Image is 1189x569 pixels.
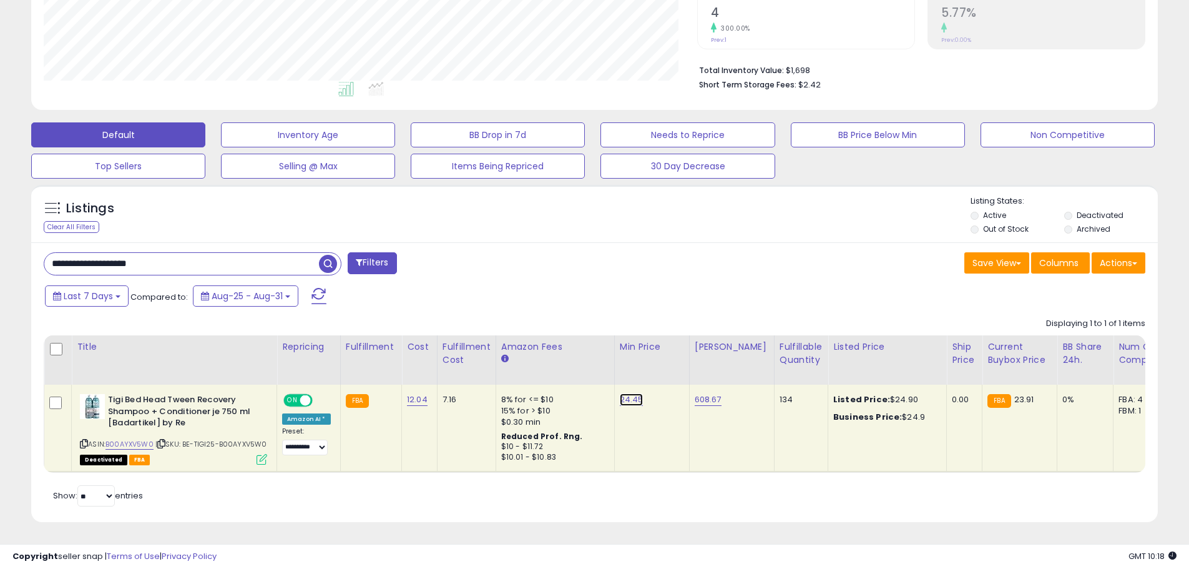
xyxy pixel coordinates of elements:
[711,6,914,22] h2: 4
[80,394,267,463] div: ASIN:
[780,340,823,367] div: Fulfillable Quantity
[1118,340,1164,367] div: Num of Comp.
[346,394,369,408] small: FBA
[987,340,1052,367] div: Current Buybox Price
[501,442,605,452] div: $10 - $11.72
[1039,257,1079,269] span: Columns
[600,154,775,179] button: 30 Day Decrease
[833,412,937,423] div: $24.9
[282,427,331,455] div: Preset:
[193,285,298,307] button: Aug-25 - Aug-31
[983,224,1029,234] label: Out of Stock
[105,439,154,450] a: B00AYXV5W0
[941,36,971,44] small: Prev: 0.00%
[285,395,300,406] span: ON
[221,154,395,179] button: Selling @ Max
[501,417,605,428] div: $0.30 min
[31,122,205,147] button: Default
[346,340,396,354] div: Fulfillment
[53,490,143,502] span: Show: entries
[501,354,509,365] small: Amazon Fees.
[952,340,977,367] div: Ship Price
[1092,252,1145,274] button: Actions
[80,455,127,465] span: All listings that are unavailable for purchase on Amazon for any reason other than out-of-stock
[107,550,160,562] a: Terms of Use
[952,394,972,405] div: 0.00
[44,221,99,233] div: Clear All Filters
[1118,405,1160,417] div: FBM: 1
[407,340,432,354] div: Cost
[501,452,605,463] div: $10.01 - $10.83
[1062,394,1103,405] div: 0%
[407,393,428,406] a: 12.04
[12,550,58,562] strong: Copyright
[981,122,1155,147] button: Non Competitive
[699,79,796,90] b: Short Term Storage Fees:
[620,393,643,406] a: 24.45
[833,393,890,405] b: Listed Price:
[501,340,609,354] div: Amazon Fees
[130,291,188,303] span: Compared to:
[162,550,217,562] a: Privacy Policy
[711,36,727,44] small: Prev: 1
[108,394,260,432] b: Tigi Bed Head Tween Recovery Shampoo + Conditioner je 750 ml [Badartikel] by Re
[1077,224,1110,234] label: Archived
[791,122,965,147] button: BB Price Below Min
[31,154,205,179] button: Top Sellers
[833,340,941,354] div: Listed Price
[443,340,491,367] div: Fulfillment Cost
[411,122,585,147] button: BB Drop in 7d
[987,394,1010,408] small: FBA
[77,340,272,354] div: Title
[941,6,1145,22] h2: 5.77%
[501,405,605,417] div: 15% for > $10
[348,252,396,274] button: Filters
[798,79,821,91] span: $2.42
[964,252,1029,274] button: Save View
[971,195,1158,207] p: Listing States:
[501,394,605,405] div: 8% for <= $10
[411,154,585,179] button: Items Being Repriced
[221,122,395,147] button: Inventory Age
[64,290,113,302] span: Last 7 Days
[80,394,105,419] img: 41I0dPsCDmL._SL40_.jpg
[983,210,1006,220] label: Active
[695,340,769,354] div: [PERSON_NAME]
[45,285,129,307] button: Last 7 Days
[695,393,722,406] a: 608.67
[600,122,775,147] button: Needs to Reprice
[1118,394,1160,405] div: FBA: 4
[699,65,784,76] b: Total Inventory Value:
[833,411,902,423] b: Business Price:
[282,340,335,354] div: Repricing
[282,413,331,425] div: Amazon AI *
[717,24,750,33] small: 300.00%
[1128,550,1177,562] span: 2025-09-8 10:18 GMT
[1031,252,1090,274] button: Columns
[311,395,331,406] span: OFF
[501,431,583,442] b: Reduced Prof. Rng.
[155,439,267,449] span: | SKU: BE-TIGI25-B00AYXV5W0
[1077,210,1123,220] label: Deactivated
[1062,340,1108,367] div: BB Share 24h.
[833,394,937,405] div: $24.90
[1014,393,1034,405] span: 23.91
[129,455,150,465] span: FBA
[12,551,217,563] div: seller snap | |
[443,394,486,405] div: 7.16
[1046,318,1145,330] div: Displaying 1 to 1 of 1 items
[66,200,114,217] h5: Listings
[780,394,818,405] div: 134
[212,290,283,302] span: Aug-25 - Aug-31
[699,62,1136,77] li: $1,698
[620,340,684,354] div: Min Price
